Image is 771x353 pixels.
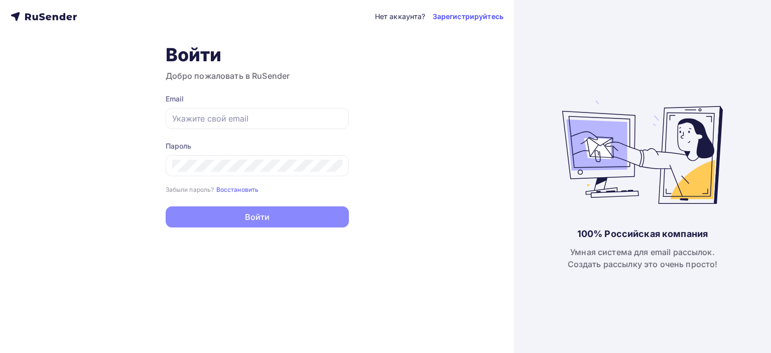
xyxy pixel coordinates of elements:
div: Email [166,94,349,104]
div: 100% Российская компания [577,228,708,240]
div: Нет аккаунта? [375,12,426,22]
a: Зарегистрируйтесь [433,12,503,22]
div: Пароль [166,141,349,151]
h3: Добро пожаловать в RuSender [166,70,349,82]
input: Укажите свой email [172,112,342,125]
button: Войти [166,206,349,227]
small: Восстановить [216,186,259,193]
div: Умная система для email рассылок. Создать рассылку это очень просто! [568,246,718,270]
a: Восстановить [216,185,259,193]
small: Забыли пароль? [166,186,214,193]
h1: Войти [166,44,349,66]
